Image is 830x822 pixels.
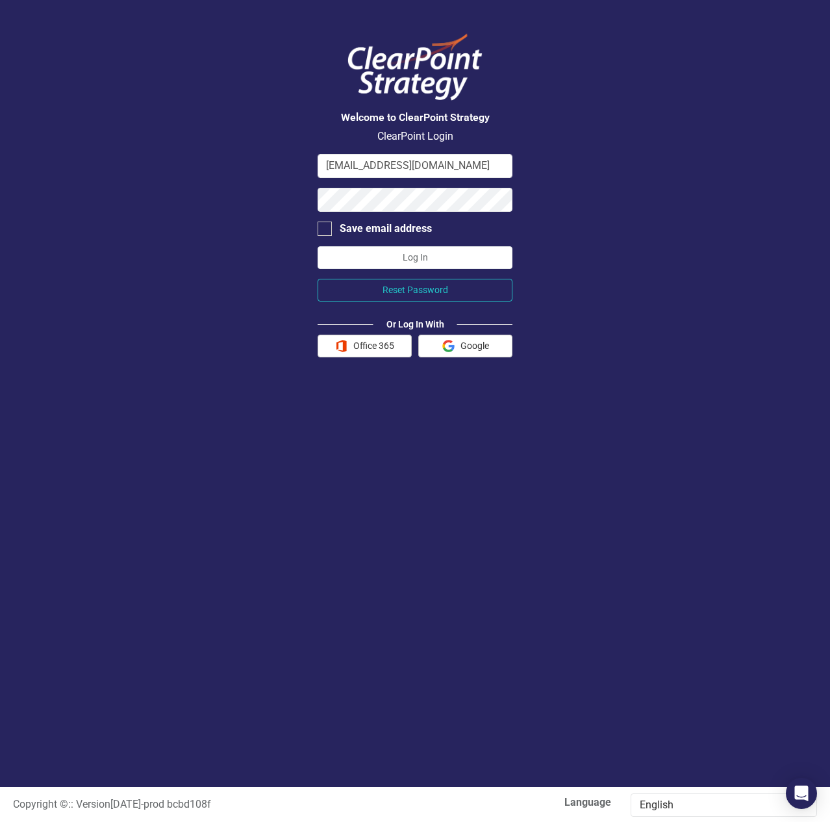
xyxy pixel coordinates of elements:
img: Google [442,340,455,352]
h3: Welcome to ClearPoint Strategy [318,112,512,123]
button: Log In [318,246,512,269]
p: ClearPoint Login [318,129,512,144]
img: ClearPoint Logo [337,26,493,109]
input: Email Address [318,154,512,178]
div: English [640,798,794,813]
div: :: Version [DATE] - prod bcbd108f [3,797,415,812]
div: Open Intercom Messenger [786,778,817,809]
div: Or Log In With [373,318,457,331]
button: Google [418,335,512,357]
span: Copyright © [13,798,68,810]
img: Office 365 [335,340,347,352]
button: Reset Password [318,279,512,302]
button: Office 365 [318,335,412,357]
div: Save email address [340,222,432,237]
label: Language [425,795,611,810]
